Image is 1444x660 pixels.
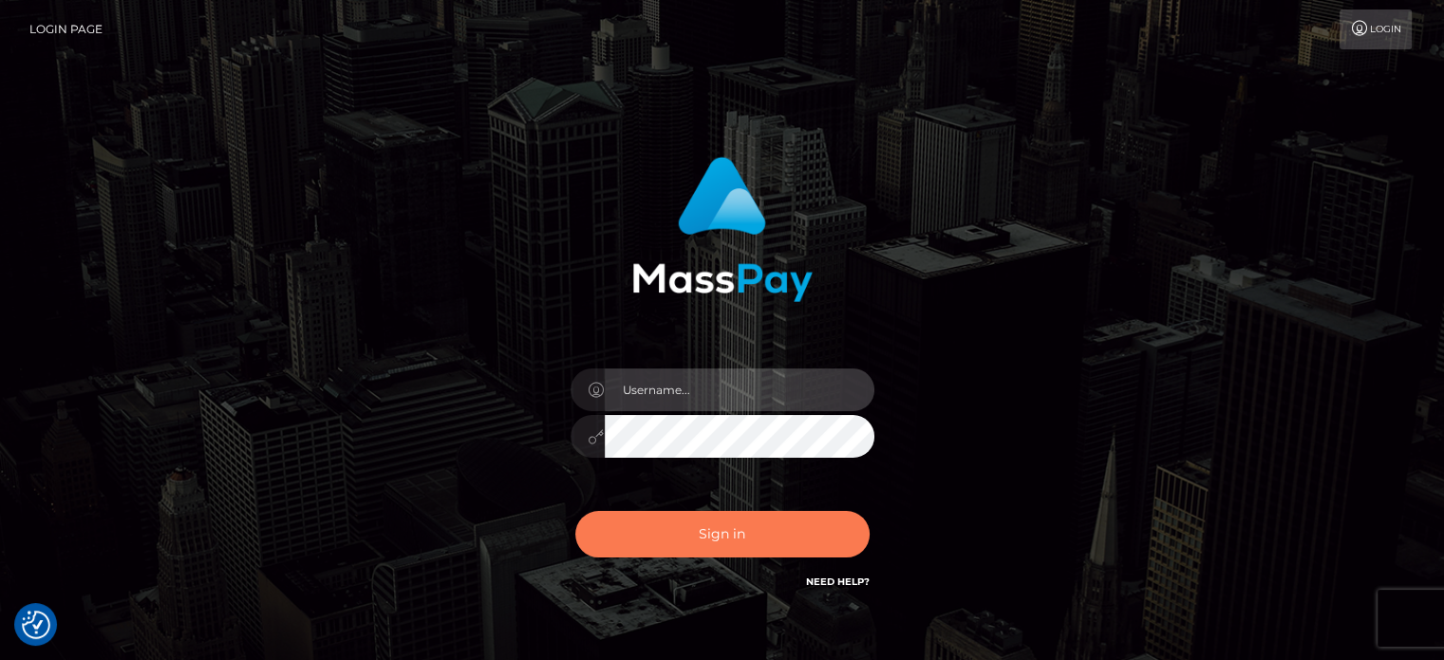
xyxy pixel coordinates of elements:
button: Sign in [575,511,870,557]
a: Login [1340,9,1412,49]
a: Need Help? [806,575,870,588]
button: Consent Preferences [22,611,50,639]
img: MassPay Login [632,157,813,302]
input: Username... [605,368,874,411]
a: Login Page [29,9,103,49]
img: Revisit consent button [22,611,50,639]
